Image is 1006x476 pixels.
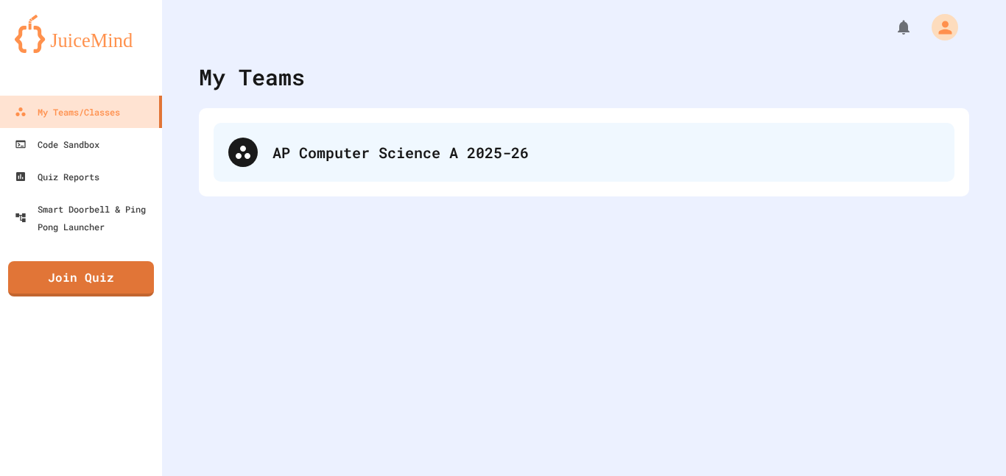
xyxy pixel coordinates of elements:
div: My Account [916,10,962,44]
div: Smart Doorbell & Ping Pong Launcher [15,200,156,235]
div: AP Computer Science A 2025-26 [214,123,954,182]
div: Quiz Reports [15,168,99,185]
img: logo-orange.svg [15,15,147,53]
div: My Teams/Classes [15,103,120,121]
div: My Teams [199,60,305,93]
a: Join Quiz [8,261,154,296]
div: Code Sandbox [15,135,99,153]
div: AP Computer Science A 2025-26 [272,141,940,163]
div: My Notifications [868,15,916,40]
